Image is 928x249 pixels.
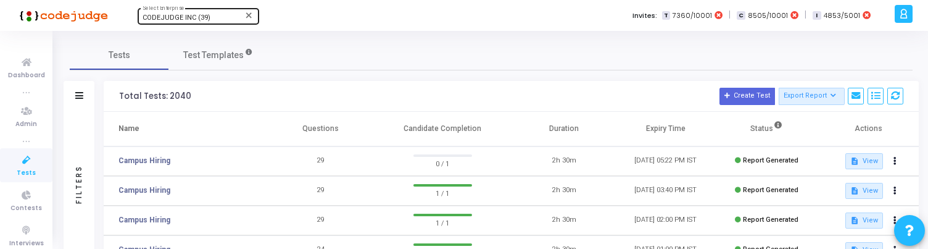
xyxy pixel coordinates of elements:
th: Questions [270,112,371,146]
td: [DATE] 03:40 PM IST [615,176,716,206]
span: I [813,11,821,20]
button: Create Test [719,88,775,105]
span: 0 / 1 [413,157,472,169]
button: View [845,183,883,199]
button: View [845,153,883,169]
span: 4853/5001 [824,11,860,21]
td: 2h 30m [513,176,615,206]
span: 1 / 1 [413,187,472,199]
a: Campus Hiring [118,155,170,166]
img: logo [15,3,108,28]
button: Export Report [779,88,845,105]
span: Interviews [9,238,44,249]
a: Campus Hiring [118,185,170,196]
td: 29 [270,146,371,176]
td: 29 [270,176,371,206]
span: Contests [10,203,42,214]
span: Admin [15,119,37,130]
span: Report Generated [743,216,798,224]
span: 1 / 1 [413,216,472,229]
span: Dashboard [8,70,45,81]
td: [DATE] 05:22 PM IST [615,146,716,176]
mat-icon: Clear [244,11,254,20]
span: 7360/10001 [673,11,712,21]
td: 2h 30m [513,206,615,235]
div: Total Tests: 2040 [119,91,191,101]
span: CODEJUDGE INC (39) [143,14,210,22]
span: T [662,11,670,20]
th: Actions [818,112,919,146]
span: Report Generated [743,186,798,194]
span: C [737,11,745,20]
span: | [729,9,731,22]
span: Report Generated [743,156,798,164]
span: Test Templates [183,49,244,62]
mat-icon: description [850,216,859,225]
a: Campus Hiring [118,214,170,226]
td: [DATE] 02:00 PM IST [615,206,716,235]
span: Tests [17,168,36,179]
span: | [805,9,806,22]
td: 2h 30m [513,146,615,176]
mat-icon: description [850,187,859,195]
th: Status [716,112,818,146]
th: Name [104,112,270,146]
span: Tests [109,49,130,62]
th: Candidate Completion [371,112,513,146]
span: 8505/10001 [748,11,788,21]
button: View [845,213,883,229]
label: Invites: [632,11,657,21]
mat-icon: description [850,157,859,166]
th: Expiry Time [615,112,716,146]
td: 29 [270,206,371,235]
th: Duration [513,112,615,146]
